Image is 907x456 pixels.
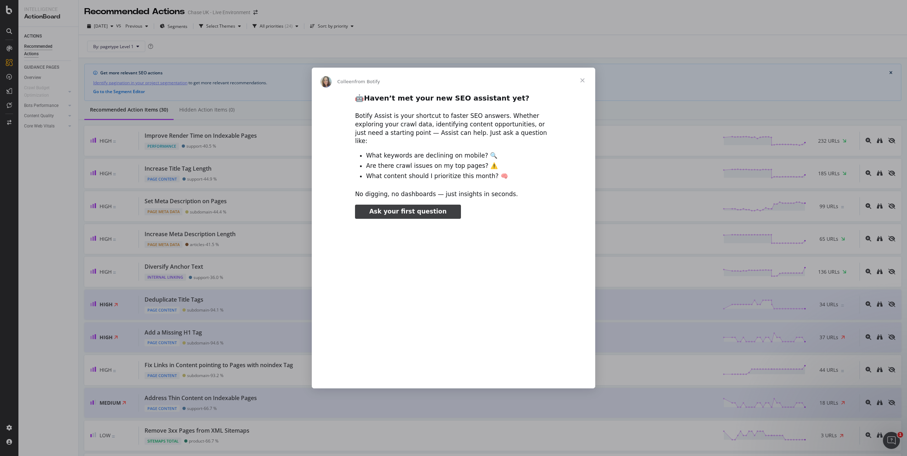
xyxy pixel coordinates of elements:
[355,93,552,107] h2: 🤖
[355,190,552,199] div: No digging, no dashboards — just insights in seconds.
[366,172,552,181] li: What content should I prioritize this month? 🧠
[364,94,529,102] b: Haven’t met your new SEO assistant yet?
[320,76,332,87] img: Profile image for Colleen
[570,68,595,93] span: Close
[355,112,552,146] div: Botify Assist is your shortcut to faster SEO answers. Whether exploring your crawl data, identify...
[306,225,601,372] video: Play video
[369,208,446,215] span: Ask your first question
[355,205,461,219] a: Ask your first question
[366,152,552,160] li: What keywords are declining on mobile? 🔍
[366,162,552,170] li: Are there crawl issues on my top pages? ⚠️
[337,79,355,84] span: Colleen
[355,79,380,84] span: from Botify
